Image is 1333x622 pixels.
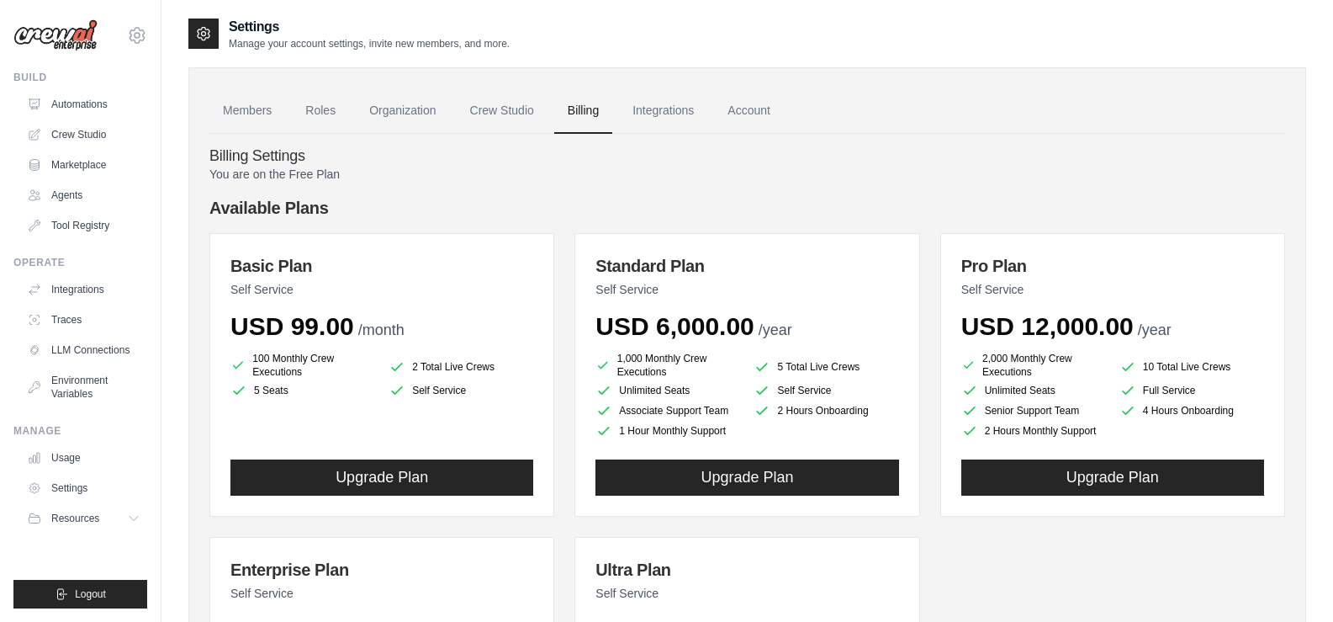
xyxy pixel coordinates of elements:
[230,382,375,399] li: 5 Seats
[20,276,147,303] a: Integrations
[389,355,533,379] li: 2 Total Live Crews
[20,212,147,239] a: Tool Registry
[229,17,510,37] h2: Settings
[20,121,147,148] a: Crew Studio
[595,281,898,298] p: Self Service
[961,312,1134,340] span: USD 12,000.00
[389,382,533,399] li: Self Service
[595,312,754,340] span: USD 6,000.00
[230,585,533,602] p: Self Service
[961,382,1106,399] li: Unlimited Seats
[595,460,898,496] button: Upgrade Plan
[51,512,99,525] span: Resources
[230,558,533,582] h3: Enterprise Plan
[554,88,612,134] a: Billing
[595,254,898,278] h3: Standard Plan
[230,312,354,340] span: USD 99.00
[619,88,707,134] a: Integrations
[759,322,792,338] span: /year
[292,88,349,134] a: Roles
[754,382,898,399] li: Self Service
[595,423,740,439] li: 1 Hour Monthly Support
[595,352,740,379] li: 1,000 Monthly Crew Executions
[20,182,147,209] a: Agents
[961,281,1264,298] p: Self Service
[754,355,898,379] li: 5 Total Live Crews
[595,382,740,399] li: Unlimited Seats
[13,71,147,84] div: Build
[20,152,147,178] a: Marketplace
[961,423,1106,439] li: 2 Hours Monthly Support
[13,256,147,269] div: Operate
[229,37,510,51] p: Manage your account settings, invite new members, and more.
[961,460,1264,496] button: Upgrade Plan
[13,580,147,609] button: Logout
[754,402,898,419] li: 2 Hours Onboarding
[595,402,740,419] li: Associate Support Team
[714,88,784,134] a: Account
[961,352,1106,379] li: 2,000 Monthly Crew Executions
[20,306,147,333] a: Traces
[209,88,285,134] a: Members
[961,254,1264,278] h3: Pro Plan
[20,505,147,532] button: Resources
[20,444,147,471] a: Usage
[20,337,147,364] a: LLM Connections
[1119,402,1264,419] li: 4 Hours Onboarding
[595,558,898,582] h3: Ultra Plan
[209,166,1285,183] p: You are on the Free Plan
[13,424,147,438] div: Manage
[209,196,1285,220] h4: Available Plans
[209,147,1285,166] h4: Billing Settings
[230,254,533,278] h3: Basic Plan
[20,91,147,118] a: Automations
[75,587,106,601] span: Logout
[1119,382,1264,399] li: Full Service
[1138,322,1172,338] span: /year
[230,352,375,379] li: 100 Monthly Crew Executions
[20,367,147,407] a: Environment Variables
[13,19,98,51] img: Logo
[457,88,547,134] a: Crew Studio
[356,88,449,134] a: Organization
[1119,355,1264,379] li: 10 Total Live Crews
[230,281,533,298] p: Self Service
[230,460,533,496] button: Upgrade Plan
[595,585,898,602] p: Self Service
[20,475,147,502] a: Settings
[961,402,1106,419] li: Senior Support Team
[358,322,405,338] span: /month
